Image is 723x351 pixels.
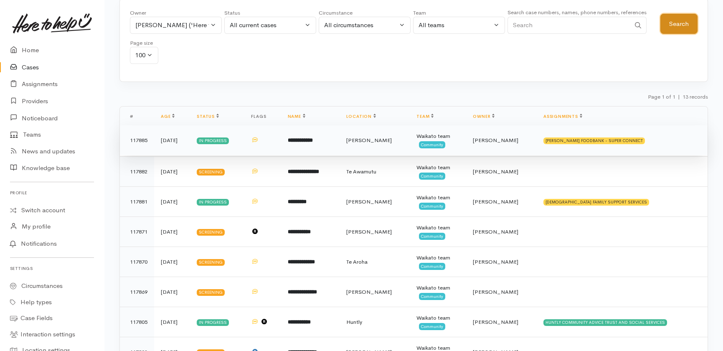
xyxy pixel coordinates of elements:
span: [PERSON_NAME] [473,258,518,265]
input: Search [507,17,630,34]
span: [PERSON_NAME] [473,228,518,235]
div: Waikato team [416,193,459,202]
td: [DATE] [154,277,190,307]
h6: Settings [10,263,94,274]
span: Community [419,141,445,148]
button: All circumstances [319,17,411,34]
div: [DEMOGRAPHIC_DATA] FAMILY SUPPORT SERVICES [543,199,649,206]
div: Team [413,9,505,17]
div: Waikato team [416,314,459,322]
span: Community [419,203,445,209]
span: Community [419,173,445,179]
th: Flags [244,107,281,127]
div: [PERSON_NAME] FOODBANK - SUPER CONNECT [543,137,645,144]
small: Page 1 of 1 13 records [648,93,708,100]
span: Community [419,263,445,270]
div: Waikato team [416,132,459,140]
div: Waikato team [416,224,459,232]
div: Page size [130,39,158,47]
td: 117881 [120,187,154,217]
div: HUNTLY COMMUNITY ADVICE TRUST AND SOCIAL SERVICES [543,319,667,326]
div: All teams [419,20,492,30]
div: Waikato team [416,254,459,262]
div: All circumstances [324,20,398,30]
div: In progress [197,199,229,206]
td: [DATE] [154,125,190,155]
span: [PERSON_NAME] [346,137,392,144]
div: Screening [197,289,225,296]
div: Screening [197,259,225,266]
div: Waikato team [416,163,459,172]
span: [PERSON_NAME] [346,198,392,205]
div: In progress [197,137,229,144]
td: [DATE] [154,187,190,217]
span: [PERSON_NAME] [473,318,518,326]
a: Assignments [543,114,582,119]
span: Huntly [346,318,362,326]
div: Owner [130,9,222,17]
span: [PERSON_NAME] [346,228,392,235]
td: 117869 [120,277,154,307]
div: Circumstance [319,9,411,17]
span: | [678,93,680,100]
td: 117870 [120,247,154,277]
a: Status [197,114,219,119]
div: 100 [135,51,145,60]
span: [PERSON_NAME] [473,168,518,175]
a: Team [416,114,434,119]
div: In progress [197,319,229,326]
a: Owner [473,114,495,119]
a: Age [161,114,175,119]
span: Community [419,323,445,330]
span: Te Aroha [346,258,368,265]
td: 117805 [120,307,154,337]
span: [PERSON_NAME] [346,288,392,295]
button: 100 [130,47,158,64]
button: Katarina Daly ('Here to help u') [130,17,222,34]
div: Screening [197,229,225,236]
button: All teams [413,17,505,34]
td: 117885 [120,125,154,155]
div: Waikato team [416,284,459,292]
span: [PERSON_NAME] [473,137,518,144]
small: Search case numbers, names, phone numbers, references [507,9,647,16]
div: Screening [197,169,225,175]
div: Status [224,9,316,17]
div: [PERSON_NAME] ('Here to help u') [135,20,209,30]
span: Te Awamutu [346,168,376,175]
td: [DATE] [154,247,190,277]
span: [PERSON_NAME] [473,198,518,205]
a: Location [346,114,376,119]
a: Name [288,114,305,119]
button: All current cases [224,17,316,34]
td: [DATE] [154,307,190,337]
span: Community [419,293,445,300]
span: [PERSON_NAME] [473,288,518,295]
h6: Profile [10,187,94,198]
td: [DATE] [154,157,190,187]
div: All current cases [230,20,303,30]
td: 117882 [120,157,154,187]
td: [DATE] [154,217,190,247]
span: Community [419,233,445,239]
td: 117871 [120,217,154,247]
button: Search [660,14,698,34]
th: # [120,107,154,127]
